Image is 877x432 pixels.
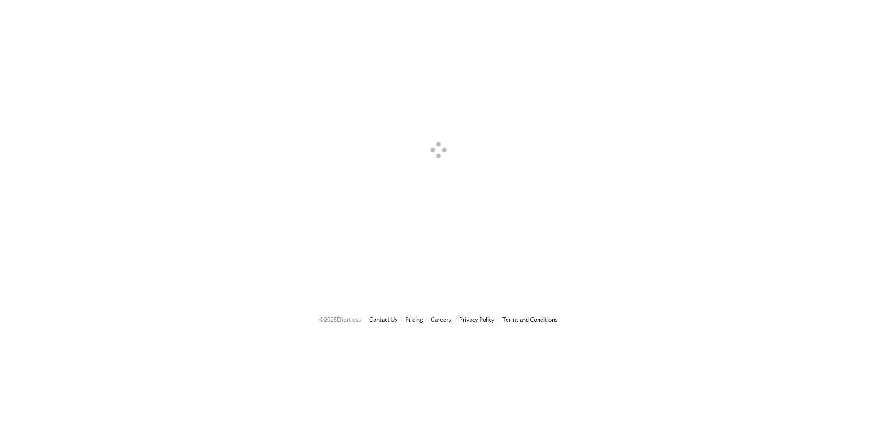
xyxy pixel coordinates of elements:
[405,316,423,323] a: Pricing
[319,316,361,323] span: © 2025 Effortless
[369,316,397,323] a: Contact Us
[502,316,558,323] a: Terms and Conditions
[431,316,451,323] a: Careers
[459,316,495,323] a: Privacy Policy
